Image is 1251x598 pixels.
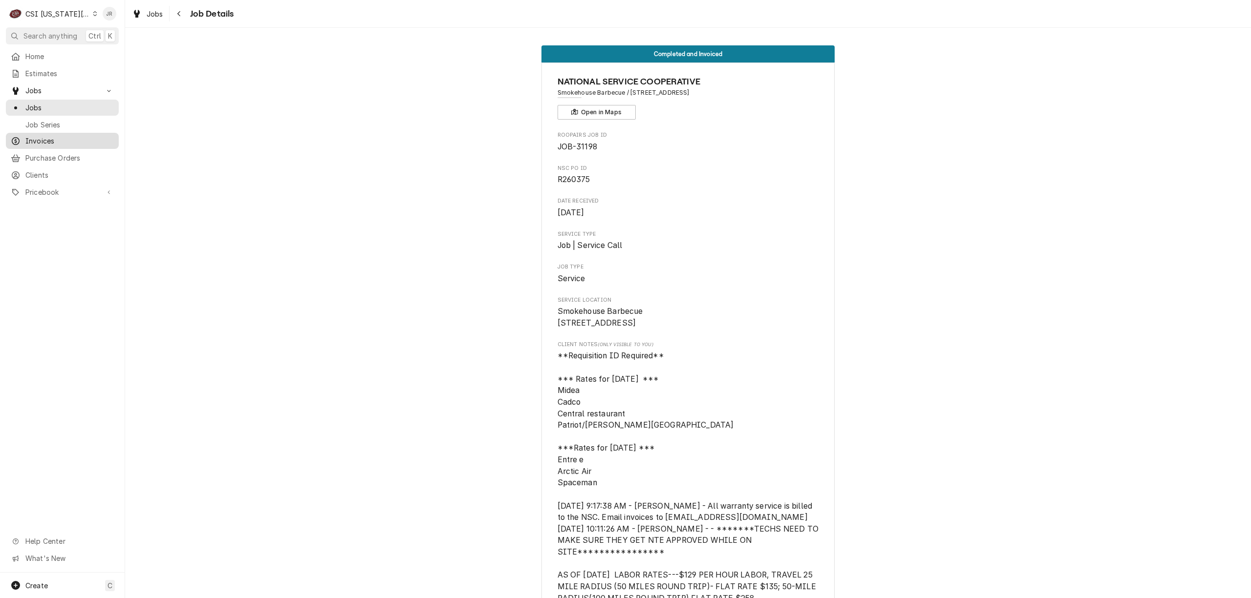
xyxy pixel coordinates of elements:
a: Go to Pricebook [6,184,119,200]
a: Go to Help Center [6,533,119,549]
span: Job | Service Call [558,241,623,250]
div: Service Location [558,296,819,329]
span: Estimates [25,68,114,79]
span: (Only Visible to You) [598,342,653,347]
span: Search anything [23,31,77,41]
div: Date Received [558,197,819,218]
span: Job Type [558,263,819,271]
a: Purchase Orders [6,150,119,166]
span: Clients [25,170,114,180]
div: CSI Kansas City's Avatar [9,7,22,21]
span: JOB-31198 [558,142,597,151]
span: Home [25,51,114,62]
span: Name [558,75,819,88]
span: Service Type [558,240,819,251]
div: Job Type [558,263,819,284]
span: NSC PO ID [558,174,819,186]
span: Service Location [558,306,819,329]
div: NSC PO ID [558,165,819,186]
span: Help Center [25,536,113,546]
a: Go to What's New [6,550,119,566]
div: CSI [US_STATE][GEOGRAPHIC_DATA] [25,9,90,19]
span: Service Type [558,230,819,238]
span: Date Received [558,207,819,219]
span: R260375 [558,175,590,184]
span: Service Location [558,296,819,304]
span: Client Notes [558,341,819,349]
span: Smokehouse Barbecue [STREET_ADDRESS] [558,307,643,328]
span: Job Details [187,7,234,21]
div: C [9,7,22,21]
span: K [108,31,112,41]
a: Go to Jobs [6,82,119,99]
span: Purchase Orders [25,153,114,163]
span: Completed and Invoiced [654,51,723,57]
div: Status [541,45,835,62]
span: Roopairs Job ID [558,131,819,139]
button: Open in Maps [558,105,636,120]
span: [DATE] [558,208,584,217]
span: Create [25,581,48,590]
div: Roopairs Job ID [558,131,819,152]
span: Ctrl [88,31,101,41]
span: Jobs [25,103,114,113]
span: NSC PO ID [558,165,819,172]
a: Jobs [128,6,167,22]
div: Jessica Rentfro's Avatar [103,7,116,21]
span: Service [558,274,585,283]
span: Job Type [558,273,819,285]
span: Invoices [25,136,114,146]
a: Job Series [6,117,119,133]
span: Job Series [25,120,114,130]
a: Home [6,48,119,64]
div: JR [103,7,116,21]
span: Roopairs Job ID [558,141,819,153]
a: Estimates [6,65,119,82]
a: Clients [6,167,119,183]
div: Service Type [558,230,819,251]
button: Search anythingCtrlK [6,27,119,44]
a: Jobs [6,100,119,116]
span: Pricebook [25,187,99,197]
span: Jobs [25,85,99,96]
button: Navigate back [172,6,187,21]
span: Address [558,88,819,97]
span: C [108,580,112,591]
a: Invoices [6,133,119,149]
span: What's New [25,553,113,563]
div: Client Information [558,75,819,120]
span: Jobs [147,9,163,19]
span: Date Received [558,197,819,205]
